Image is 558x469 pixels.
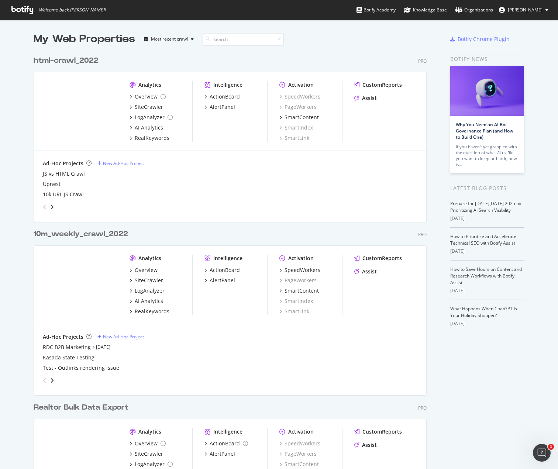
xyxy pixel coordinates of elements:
div: ActionBoard [210,93,240,100]
img: website_grey.svg [12,19,18,25]
div: Intelligence [213,255,242,262]
div: Overview [135,93,158,100]
a: LogAnalyzer [130,114,173,121]
a: AI Analytics [130,297,163,305]
a: Assist [354,441,377,449]
div: ActionBoard [210,266,240,274]
div: ActionBoard [210,440,240,447]
div: LogAnalyzer [135,461,165,468]
div: AlertPanel [210,103,235,111]
div: CustomReports [362,428,402,435]
div: New Ad-Hoc Project [103,160,144,166]
a: SmartLink [279,134,309,142]
a: CustomReports [354,428,402,435]
a: SiteCrawler [130,103,163,111]
button: Most recent crawl [141,33,197,45]
a: Overview [130,266,158,274]
div: Botify news [450,55,524,63]
div: Upnest [43,180,61,188]
div: SiteCrawler [135,277,163,284]
div: Assist [362,94,377,102]
a: Test - Outlinks rendering issue [43,364,119,372]
a: 10m_weekly_crawl_2022 [34,229,131,239]
div: Domain: [DOMAIN_NAME] [19,19,81,25]
div: LogAnalyzer [135,287,165,294]
div: SmartIndex [279,297,313,305]
span: Matthew Schexnayder [508,7,542,13]
div: Ad-Hoc Projects [43,333,83,341]
a: AlertPanel [204,277,235,284]
a: Kasada State Testing [43,354,94,361]
div: Domain Overview [30,44,66,48]
div: Ad-Hoc Projects [43,160,83,167]
div: Overview [135,440,158,447]
a: [DATE] [96,344,110,350]
div: SmartContent [285,114,319,121]
div: Latest Blog Posts [450,184,524,192]
div: Botify Academy [356,6,396,14]
img: realtor.com [43,255,118,314]
a: Assist [354,94,377,102]
button: [PERSON_NAME] [493,4,554,16]
a: SiteCrawler [130,277,163,284]
div: AI Analytics [135,124,163,131]
a: Overview [130,93,166,100]
div: AlertPanel [210,277,235,284]
div: Pro [418,231,427,238]
div: Assist [362,441,377,449]
a: SmartLink [279,308,309,315]
a: CustomReports [354,81,402,89]
a: PageWorkers [279,450,317,458]
a: AlertPanel [204,450,235,458]
div: RealKeywords [135,308,169,315]
a: SpeedWorkers [279,440,320,447]
div: Activation [288,81,314,89]
div: New Ad-Hoc Project [103,334,144,340]
a: RealKeywords [130,134,169,142]
a: SmartContent [279,287,319,294]
img: Why You Need an AI Bot Governance Plan (and How to Build One) [450,66,524,116]
a: CustomReports [354,255,402,262]
a: ActionBoard [204,93,240,100]
a: SpeedWorkers [279,266,320,274]
div: PageWorkers [279,277,317,284]
div: Pro [418,405,427,411]
a: New Ad-Hoc Project [97,334,144,340]
div: Knowledge Base [404,6,447,14]
a: html-crawl_2022 [34,55,101,66]
a: JS vs HTML Crawl [43,170,85,177]
div: Activation [288,255,314,262]
div: SmartContent [285,287,319,294]
div: RealKeywords [135,134,169,142]
div: SmartContent [279,461,319,468]
a: LogAnalyzer [130,461,173,468]
a: 10k URL JS Crawl [43,191,84,198]
a: SmartIndex [279,124,313,131]
a: SmartContent [279,114,319,121]
a: SiteCrawler [130,450,163,458]
span: Welcome back, [PERSON_NAME] ! [39,7,106,13]
div: Intelligence [213,81,242,89]
img: tab_keywords_by_traffic_grey.svg [75,43,80,49]
div: Analytics [138,255,161,262]
div: AI Analytics [135,297,163,305]
a: PageWorkers [279,103,317,111]
img: tab_domain_overview_orange.svg [21,43,27,49]
a: Realtor Bulk Data Export [34,402,131,413]
a: How to Prioritize and Accelerate Technical SEO with Botify Assist [450,233,516,246]
div: Organizations [455,6,493,14]
div: Assist [362,268,377,275]
a: ActionBoard [204,266,240,274]
div: angle-left [40,201,49,213]
a: AlertPanel [204,103,235,111]
div: RDC B2B Marketing [43,344,91,351]
div: [DATE] [450,320,524,327]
